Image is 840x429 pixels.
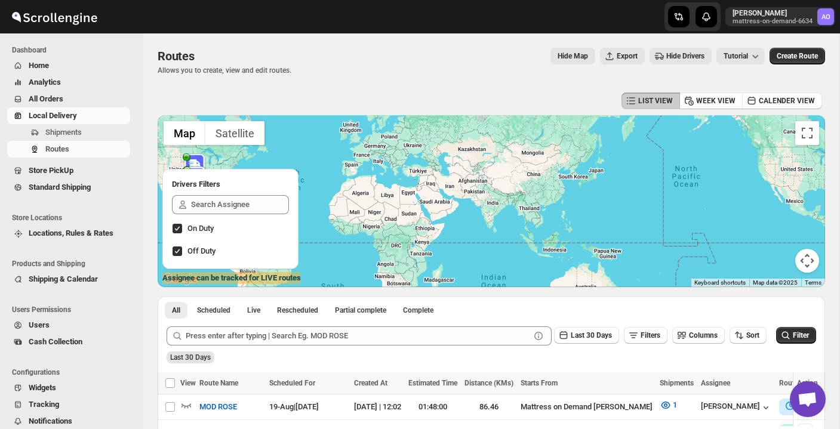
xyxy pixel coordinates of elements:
[641,331,660,340] span: Filters
[795,121,819,145] button: Toggle fullscreen view
[733,18,813,25] p: mattress-on-demand-6634
[180,379,196,387] span: View
[742,92,822,109] button: CALENDER VIEW
[689,331,718,340] span: Columns
[12,45,135,55] span: Dashboard
[199,379,238,387] span: Route Name
[7,396,130,413] button: Tracking
[753,279,798,286] span: Map data ©2025
[192,397,244,416] button: MOD ROSE
[464,379,513,387] span: Distance (KMs)
[7,141,130,158] button: Routes
[746,331,759,340] span: Sort
[161,271,200,287] img: Google
[821,13,830,21] text: AO
[187,246,216,255] span: Off Duty
[777,51,818,61] span: Create Route
[7,317,130,334] button: Users
[29,183,91,192] span: Standard Shipping
[558,51,588,61] span: Hide Map
[187,224,214,233] span: On Duty
[716,48,765,64] button: Tutorial
[277,305,318,315] span: Rescheduled
[408,379,457,387] span: Estimated Time
[730,327,767,344] button: Sort
[29,416,72,425] span: Notifications
[624,327,667,344] button: Filters
[7,225,130,242] button: Locations, Rules & Rates
[793,331,809,340] span: Filter
[550,48,595,64] button: Map action label
[29,320,50,329] span: Users
[759,96,815,106] span: CALENDER VIEW
[666,51,704,61] span: Hide Drivers
[29,337,82,346] span: Cash Collection
[186,326,530,345] input: Press enter after typing | Search Eg. MOD ROSE
[197,305,230,315] span: Scheduled
[29,400,59,409] span: Tracking
[45,144,69,153] span: Routes
[617,51,638,61] span: Export
[29,111,77,120] span: Local Delivery
[733,8,813,18] p: [PERSON_NAME]
[696,96,736,106] span: WEEK VIEW
[7,334,130,350] button: Cash Collection
[790,381,826,417] a: Open chat
[199,401,237,413] span: MOD ROSE
[12,305,135,314] span: Users Permissions
[403,305,433,315] span: Complete
[805,279,821,286] a: Terms
[29,274,98,283] span: Shipping & Calendar
[770,48,825,64] button: Create Route
[779,379,820,387] span: Route Status
[672,327,725,344] button: Columns
[795,249,819,273] button: Map camera controls
[29,94,63,103] span: All Orders
[354,401,401,413] div: [DATE] | 12:02
[158,49,195,63] span: Routes
[205,121,264,145] button: Show satellite imagery
[701,402,772,413] button: [PERSON_NAME]
[554,327,619,344] button: Last 30 Days
[335,305,386,315] span: Partial complete
[7,91,130,107] button: All Orders
[724,52,748,60] span: Tutorial
[29,383,56,392] span: Widgets
[170,353,211,362] span: Last 30 Days
[29,166,73,175] span: Store PickUp
[164,121,205,145] button: Show street map
[701,379,730,387] span: Assignee
[464,401,513,413] div: 86.46
[354,379,387,387] span: Created At
[7,57,130,74] button: Home
[269,379,315,387] span: Scheduled For
[7,271,130,288] button: Shipping & Calendar
[653,396,684,415] button: 1
[650,48,712,64] button: Hide Drivers
[162,272,301,284] label: Assignee can be tracked for LIVE routes
[172,178,289,190] h2: Drivers Filters
[12,213,135,223] span: Store Locations
[12,368,135,377] span: Configurations
[45,128,82,137] span: Shipments
[10,2,99,32] img: ScrollEngine
[600,48,645,64] button: Export
[817,8,834,25] span: Andrew Olson
[12,259,135,268] span: Products and Shipping
[638,96,673,106] span: LIST VIEW
[673,400,677,409] span: 1
[571,331,612,340] span: Last 30 Days
[521,401,653,413] div: Mattress on Demand [PERSON_NAME]
[165,302,187,319] button: All routes
[725,7,835,26] button: User menu
[7,74,130,91] button: Analytics
[7,124,130,141] button: Shipments
[29,78,61,87] span: Analytics
[191,195,289,214] input: Search Assignee
[679,92,743,109] button: WEEK VIEW
[247,305,260,315] span: Live
[161,271,200,287] a: Open this area in Google Maps (opens a new window)
[158,66,291,75] p: Allows you to create, view and edit routes.
[7,379,130,396] button: Widgets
